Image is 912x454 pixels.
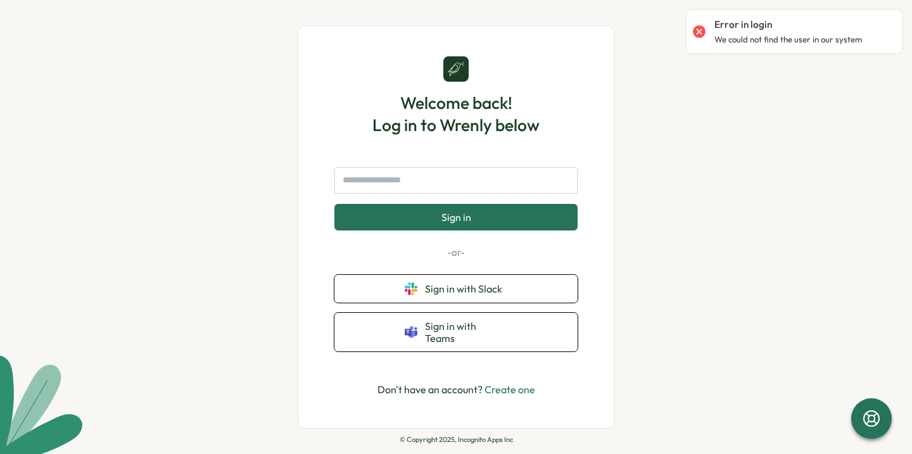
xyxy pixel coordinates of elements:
span: Sign in with Slack [425,283,507,294]
p: We could not find the user in our system [714,34,862,46]
p: © Copyright 2025, Incognito Apps Inc [400,436,513,444]
p: Error in login [714,18,772,32]
button: Sign in [334,204,578,230]
button: Sign in with Slack [334,275,578,303]
span: Sign in [441,211,471,223]
h1: Welcome back! Log in to Wrenly below [372,92,540,136]
a: Create one [484,383,535,396]
span: Sign in with Teams [425,320,507,344]
button: Sign in with Teams [334,313,578,351]
p: Don't have an account? [377,382,535,398]
p: -or- [334,246,578,260]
